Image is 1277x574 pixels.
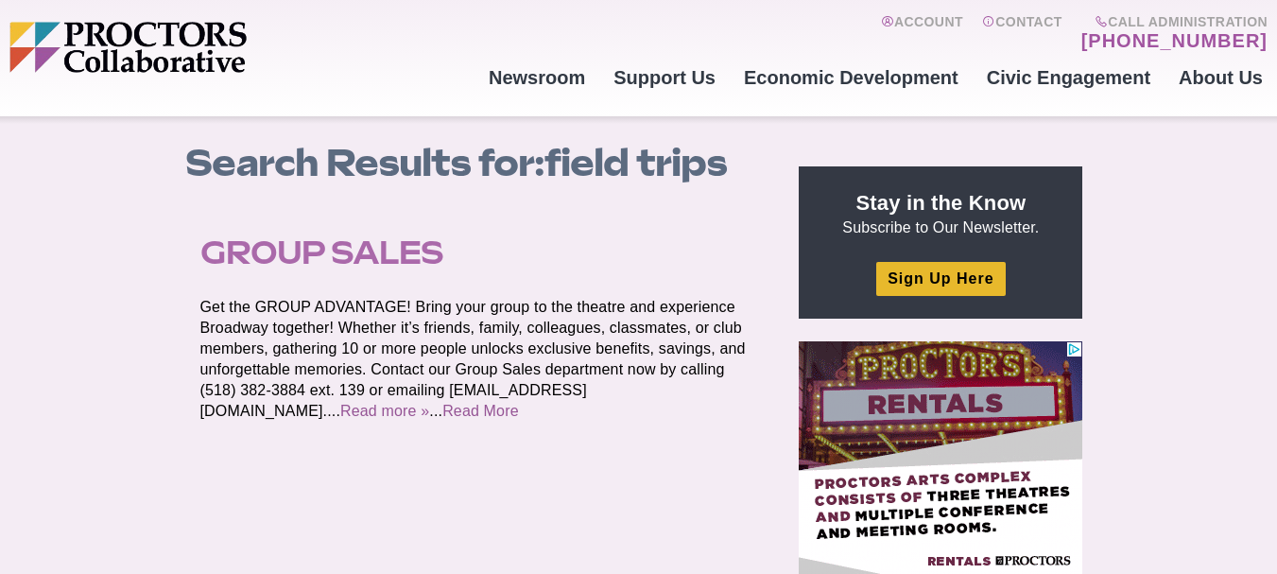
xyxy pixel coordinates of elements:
a: Support Us [599,52,730,103]
a: Read more » [340,403,429,419]
span: Search Results for: [185,140,544,185]
a: Contact [982,14,1062,52]
h1: field trips [185,142,779,184]
strong: Stay in the Know [856,191,1027,215]
img: Proctors logo [9,22,392,73]
a: About Us [1165,52,1277,103]
a: Group Sales [200,234,443,271]
a: Read More [442,403,519,419]
a: Newsroom [475,52,599,103]
a: Civic Engagement [973,52,1165,103]
a: Account [881,14,963,52]
a: [PHONE_NUMBER] [1081,29,1268,52]
a: Economic Development [730,52,973,103]
span: Call Administration [1076,14,1268,29]
a: Sign Up Here [876,262,1005,295]
p: Get the GROUP ADVANTAGE! Bring your group to the theatre and experience Broadway together! Whethe... [200,297,756,422]
p: Subscribe to Our Newsletter. [821,189,1060,238]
